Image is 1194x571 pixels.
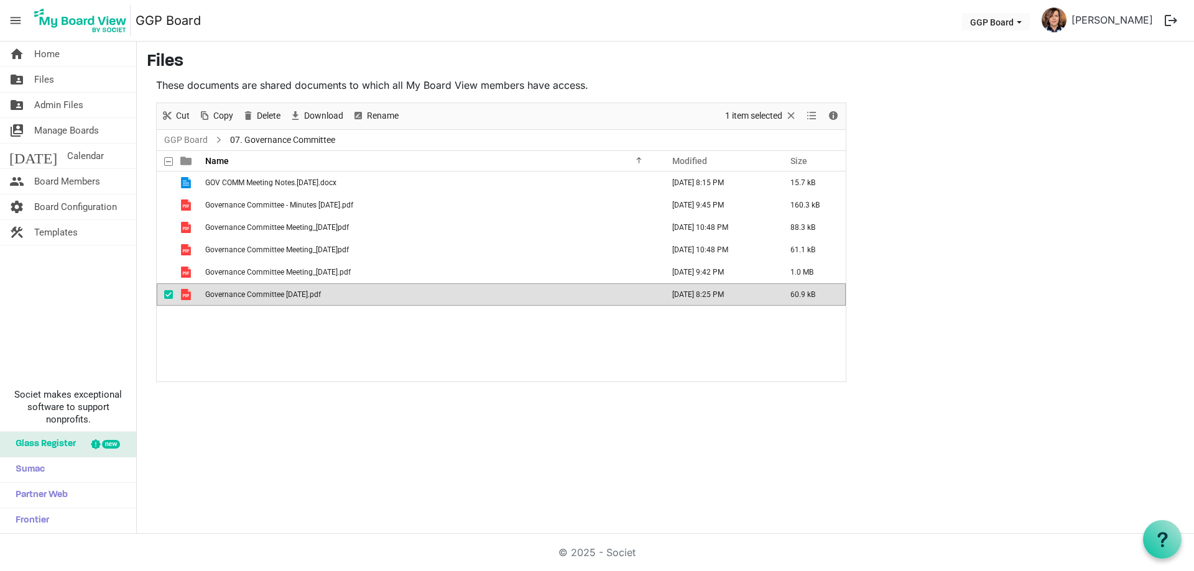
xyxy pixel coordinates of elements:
img: My Board View Logo [30,5,131,36]
div: Clear selection [721,103,802,129]
button: Selection [723,108,800,124]
td: is template cell column header type [173,216,201,239]
h3: Files [147,52,1184,73]
div: Details [823,103,844,129]
div: new [102,440,120,449]
span: Frontier [9,508,49,533]
span: Board Configuration [34,194,117,219]
span: Governance Committee [DATE].pdf [205,290,321,299]
button: GGP Board dropdownbutton [962,13,1030,30]
td: Governance Committee - Minutes Sept 28 2023.pdf is template cell column header Name [201,194,659,216]
span: people [9,169,24,194]
a: GGP Board [162,132,210,148]
span: construction [9,220,24,245]
span: Governance Committee Meeting_[DATE]pdf [205,245,349,254]
span: Admin Files [34,93,83,117]
span: home [9,42,24,66]
td: Governance Committee Meeting_2024-Sep-28.pdf is template cell column header Name [201,261,659,283]
span: Societ makes exceptional software to support nonprofits. [6,388,131,426]
td: checkbox [157,171,173,194]
span: Rename [366,108,400,124]
div: Delete [238,103,285,129]
div: View [802,103,823,129]
a: My Board View Logo [30,5,136,36]
td: July 05, 2024 9:42 PM column header Modified [659,261,777,283]
div: Download [285,103,348,129]
span: Delete [256,108,282,124]
td: checkbox [157,239,173,261]
span: 1 item selected [724,108,784,124]
span: Size [790,156,807,166]
img: uKm3Z0tjzNrt_ifxu4i1A8wuTVZzUEFunqAkeVX314k-_m8m9NsWsKHE-TT1HMYbhDgpvDxYzThGqvDQaee_6Q_thumb.png [1042,7,1067,32]
td: Governance Committee Sept 30 2024.pdf is template cell column header Name [201,283,659,306]
span: settings [9,194,24,219]
span: Partner Web [9,483,68,508]
button: Cut [159,108,192,124]
td: GOV COMM Meeting Notes.February 15 2023.docx is template cell column header Name [201,171,659,194]
td: checkbox [157,283,173,306]
button: Details [825,108,842,124]
td: checkbox [157,216,173,239]
td: July 05, 2024 9:45 PM column header Modified [659,194,777,216]
span: Glass Register [9,432,76,457]
a: © 2025 - Societ [558,546,636,559]
span: Home [34,42,60,66]
span: Files [34,67,54,92]
span: Board Members [34,169,100,194]
span: Download [303,108,345,124]
div: Copy [194,103,238,129]
p: These documents are shared documents to which all My Board View members have access. [156,78,846,93]
div: Rename [348,103,403,129]
span: folder_shared [9,93,24,117]
td: is template cell column header type [173,239,201,261]
span: Manage Boards [34,118,99,143]
td: is template cell column header type [173,261,201,283]
td: checkbox [157,261,173,283]
div: Cut [157,103,194,129]
td: Governance Committee Meeting_2022.02.09.pdf is template cell column header Name [201,216,659,239]
td: June 05, 2023 10:48 PM column header Modified [659,216,777,239]
span: Governance Committee Meeting_[DATE]pdf [205,223,349,232]
td: June 05, 2023 10:48 PM column header Modified [659,239,777,261]
span: Governance Committee Meeting_[DATE].pdf [205,268,351,276]
span: [DATE] [9,144,57,168]
td: 160.3 kB is template cell column header Size [777,194,846,216]
span: Cut [175,108,191,124]
span: Calendar [67,144,104,168]
td: Governance Committee Meeting_2022.04.12.pdf is template cell column header Name [201,239,659,261]
span: switch_account [9,118,24,143]
span: Copy [212,108,234,124]
button: Download [287,108,346,124]
td: May 29, 2023 8:15 PM column header Modified [659,171,777,194]
span: menu [4,9,27,32]
span: Name [205,156,229,166]
td: 15.7 kB is template cell column header Size [777,171,846,194]
td: 88.3 kB is template cell column header Size [777,216,846,239]
a: GGP Board [136,8,201,33]
button: Delete [240,108,283,124]
td: October 25, 2024 8:25 PM column header Modified [659,283,777,306]
td: 60.9 kB is template cell column header Size [777,283,846,306]
button: logout [1158,7,1184,34]
button: Copy [197,108,236,124]
button: View dropdownbutton [804,108,819,124]
td: checkbox [157,194,173,216]
span: 07. Governance Committee [228,132,338,148]
td: is template cell column header type [173,194,201,216]
span: folder_shared [9,67,24,92]
span: Governance Committee - Minutes [DATE].pdf [205,201,353,209]
span: Modified [672,156,707,166]
a: [PERSON_NAME] [1067,7,1158,32]
td: is template cell column header type [173,283,201,306]
span: Templates [34,220,78,245]
td: is template cell column header type [173,171,201,194]
span: GOV COMM Meeting Notes.[DATE].docx [205,178,336,187]
span: Sumac [9,457,45,482]
td: 1.0 MB is template cell column header Size [777,261,846,283]
td: 61.1 kB is template cell column header Size [777,239,846,261]
button: Rename [350,108,401,124]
